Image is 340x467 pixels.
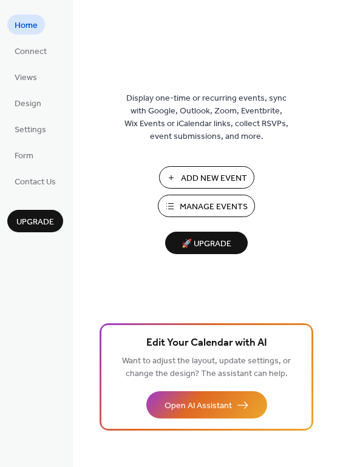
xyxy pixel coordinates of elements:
[7,67,44,87] a: Views
[181,172,247,185] span: Add New Event
[180,201,248,213] span: Manage Events
[7,210,63,232] button: Upgrade
[172,236,240,252] span: 🚀 Upgrade
[7,171,63,191] a: Contact Us
[16,216,54,229] span: Upgrade
[146,391,267,418] button: Open AI Assistant
[15,98,41,110] span: Design
[15,19,38,32] span: Home
[159,166,254,189] button: Add New Event
[15,45,47,58] span: Connect
[7,41,54,61] a: Connect
[146,335,267,352] span: Edit Your Calendar with AI
[7,145,41,165] a: Form
[165,232,248,254] button: 🚀 Upgrade
[124,92,288,143] span: Display one-time or recurring events, sync with Google, Outlook, Zoom, Eventbrite, Wix Events or ...
[15,150,33,163] span: Form
[15,176,56,189] span: Contact Us
[165,400,232,412] span: Open AI Assistant
[15,72,37,84] span: Views
[15,124,46,136] span: Settings
[7,119,53,139] a: Settings
[158,195,255,217] button: Manage Events
[7,15,45,35] a: Home
[122,353,291,382] span: Want to adjust the layout, update settings, or change the design? The assistant can help.
[7,93,49,113] a: Design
